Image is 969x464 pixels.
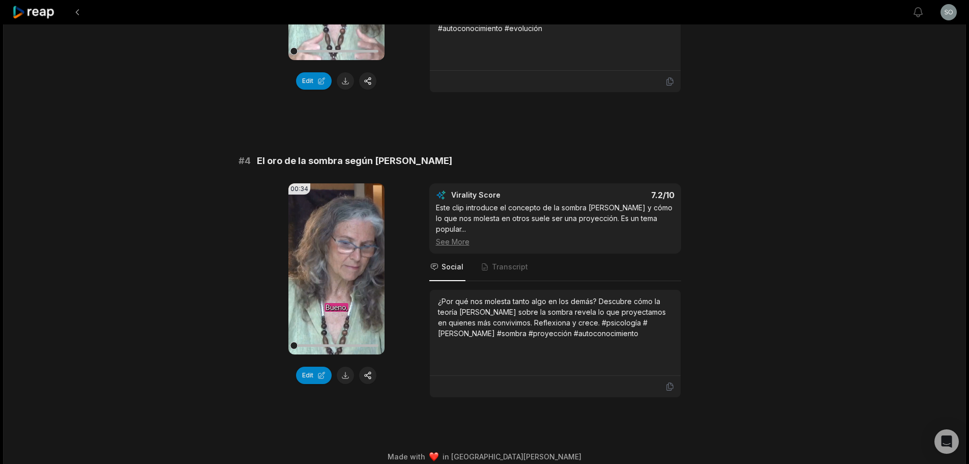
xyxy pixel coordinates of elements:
span: Social [442,262,463,272]
video: Your browser does not support mp4 format. [288,183,385,354]
div: Open Intercom Messenger [934,429,959,454]
button: Edit [296,367,332,384]
div: Made with in [GEOGRAPHIC_DATA][PERSON_NAME] [13,451,956,462]
img: heart emoji [429,452,438,461]
div: Este clip introduce el concepto de la sombra [PERSON_NAME] y cómo lo que nos molesta en otros sue... [436,202,674,247]
span: Transcript [492,262,528,272]
button: Edit [296,72,332,90]
span: El oro de la sombra según [PERSON_NAME] [257,154,452,168]
div: Virality Score [451,190,561,200]
div: ¿Por qué nos molesta tanto algo en los demás? Descubre cómo la teoría [PERSON_NAME] sobre la somb... [438,296,672,339]
div: See More [436,236,674,247]
nav: Tabs [429,254,681,281]
span: # 4 [239,154,251,168]
div: 7.2 /10 [565,190,674,200]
